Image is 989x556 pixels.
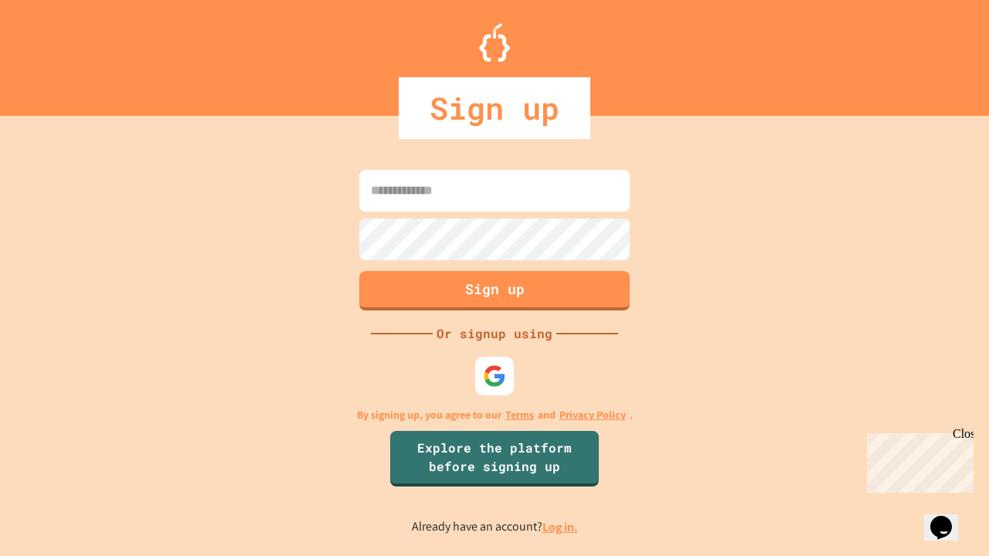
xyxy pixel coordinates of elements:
[542,519,578,535] a: Log in.
[861,427,974,493] iframe: chat widget
[357,407,633,423] p: By signing up, you agree to our and .
[390,431,599,486] a: Explore the platform before signing up
[433,324,556,343] div: Or signup using
[6,6,107,98] div: Chat with us now!Close
[479,23,510,62] img: Logo.svg
[924,494,974,541] iframe: chat widget
[399,77,590,139] div: Sign up
[505,407,534,423] a: Terms
[412,517,578,537] p: Already have an account?
[559,407,626,423] a: Privacy Policy
[483,364,506,388] img: google-icon.svg
[359,271,630,310] button: Sign up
